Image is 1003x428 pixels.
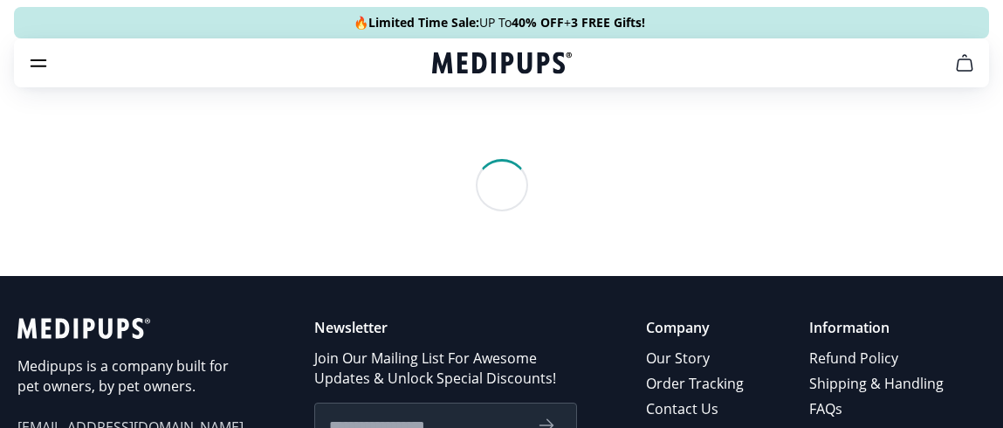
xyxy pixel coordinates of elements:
span: 🔥 UP To + [354,14,645,31]
a: Refund Policy [809,346,946,371]
a: Contact Us [646,397,746,422]
p: Medipups is a company built for pet owners, by pet owners. [17,356,244,397]
a: Order Tracking [646,371,746,397]
a: Our Story [646,346,746,371]
p: Join Our Mailing List For Awesome Updates & Unlock Special Discounts! [314,349,577,389]
a: FAQs [809,397,946,422]
a: Medipups [432,50,572,79]
button: cart [944,42,986,84]
p: Information [809,318,946,338]
p: Company [646,318,746,338]
a: Shipping & Handling [809,371,946,397]
p: Newsletter [314,318,577,338]
button: burger-menu [28,52,49,73]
